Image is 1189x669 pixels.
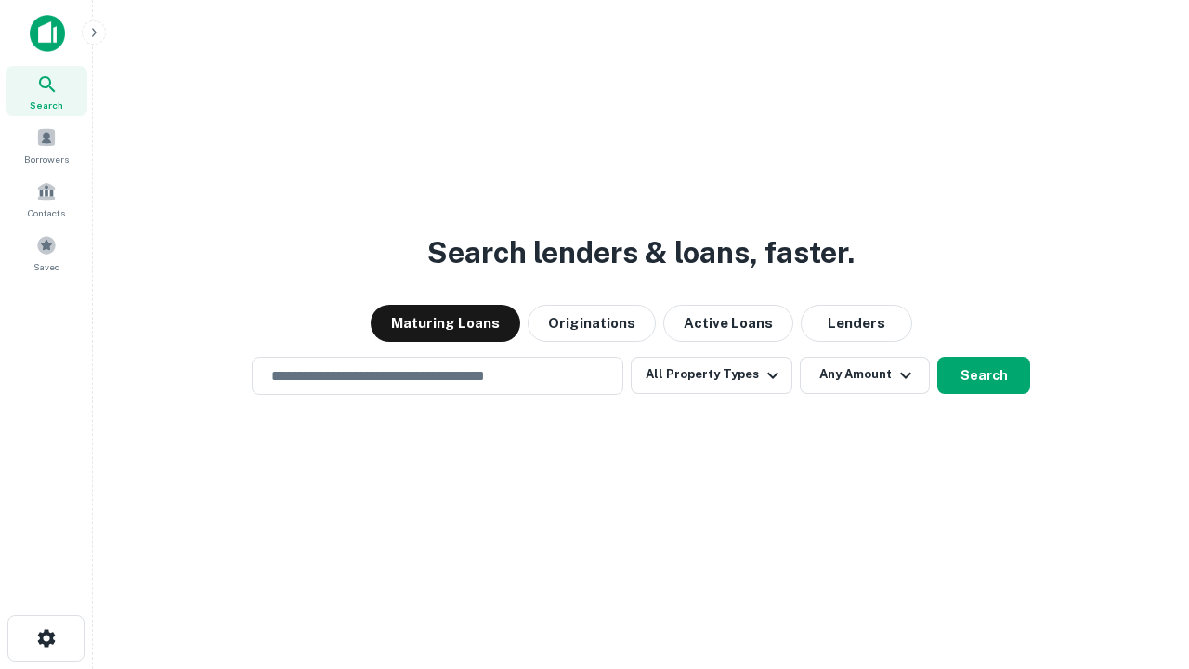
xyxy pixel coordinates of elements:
[6,120,87,170] a: Borrowers
[528,305,656,342] button: Originations
[28,205,65,220] span: Contacts
[33,259,60,274] span: Saved
[6,174,87,224] a: Contacts
[6,228,87,278] a: Saved
[631,357,792,394] button: All Property Types
[6,66,87,116] a: Search
[30,98,63,112] span: Search
[1096,520,1189,610] iframe: Chat Widget
[24,151,69,166] span: Borrowers
[801,305,912,342] button: Lenders
[800,357,930,394] button: Any Amount
[663,305,793,342] button: Active Loans
[427,230,855,275] h3: Search lenders & loans, faster.
[30,15,65,52] img: capitalize-icon.png
[371,305,520,342] button: Maturing Loans
[937,357,1030,394] button: Search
